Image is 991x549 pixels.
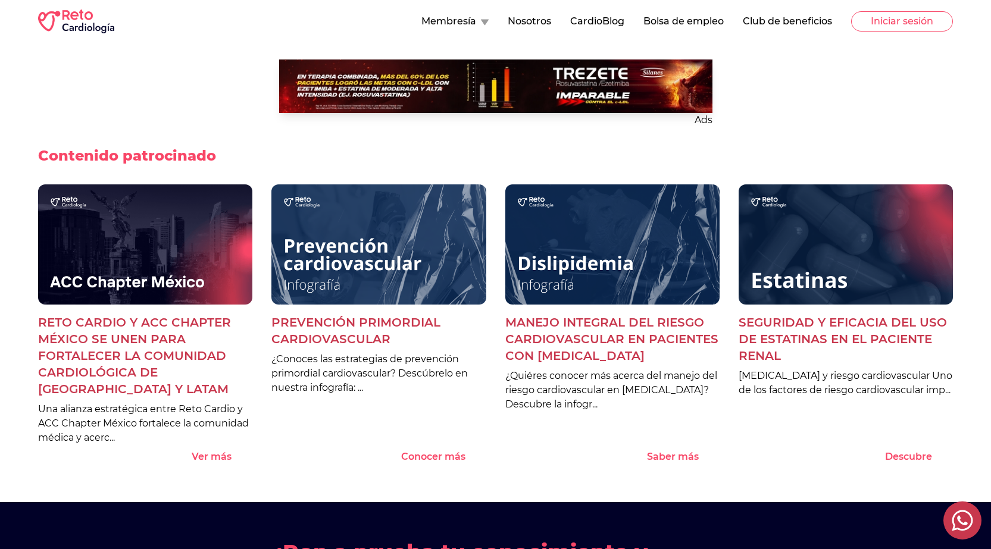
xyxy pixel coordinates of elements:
p: Reto Cardio y ACC Chapter México se unen para fortalecer la comunidad cardiológica de [GEOGRAPHIC... [38,314,252,397]
button: Saber más [647,450,720,464]
p: Seguridad y eficacia del uso de estatinas en el paciente renal [739,314,953,364]
p: ¿Quiéres conocer más acerca del manejo del riesgo cardiovascular en [MEDICAL_DATA]? Descubre la i... [505,369,720,412]
button: Descubre [885,450,953,464]
p: Ver más [192,450,232,464]
button: Club de beneficios [743,14,832,29]
p: ¿Conoces las estrategias de prevención primordial cardiovascular? Descúbrelo en nuestra infografí... [271,352,486,395]
img: Ad - web | home | banner | trezete | 2025-07-24 | 1 [279,59,712,113]
p: Prevención primordial cardiovascular [271,314,486,347]
p: Ads [279,113,712,127]
p: Manejo integral del riesgo cardiovascular en pacientes con [MEDICAL_DATA] [505,314,720,364]
button: Nosotros [508,14,551,29]
button: Ver más [192,450,252,464]
button: Membresía [421,14,489,29]
a: Manejo integral del riesgo cardiovascular en pacientes con dislipidemiaManejo integral del riesgo... [505,184,720,465]
p: Descubre [885,450,932,464]
p: Saber más [647,450,699,464]
img: Manejo integral del riesgo cardiovascular en pacientes con dislipidemia [505,184,720,305]
p: Conocer más [401,450,465,464]
p: [MEDICAL_DATA] y riesgo cardiovascular Uno de los factores de riesgo cardiovascular imp... [739,369,953,397]
button: Bolsa de empleo [643,14,724,29]
button: CardioBlog [570,14,624,29]
img: Seguridad y eficacia del uso de estatinas en el paciente renal [739,184,953,305]
img: Reto Cardio y ACC Chapter México se unen para fortalecer la comunidad cardiológica de México y LATAM [38,184,252,305]
img: Prevención primordial cardiovascular [271,184,486,305]
p: Una alianza estratégica entre Reto Cardio y ACC Chapter México fortalece la comunidad médica y ac... [38,402,252,445]
button: Iniciar sesión [851,11,953,32]
img: RETO Cardio Logo [38,10,114,33]
a: Prevención primordial cardiovascularPrevención primordial cardiovascular¿Conoces las estrategias ... [271,184,486,465]
a: Seguridad y eficacia del uso de estatinas en el paciente renalSeguridad y eficacia del uso de est... [739,184,953,465]
h2: Contenido patrocinado [38,146,216,165]
button: Conocer más [401,450,486,464]
a: Reto Cardio y ACC Chapter México se unen para fortalecer la comunidad cardiológica de México y LA... [38,184,252,465]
